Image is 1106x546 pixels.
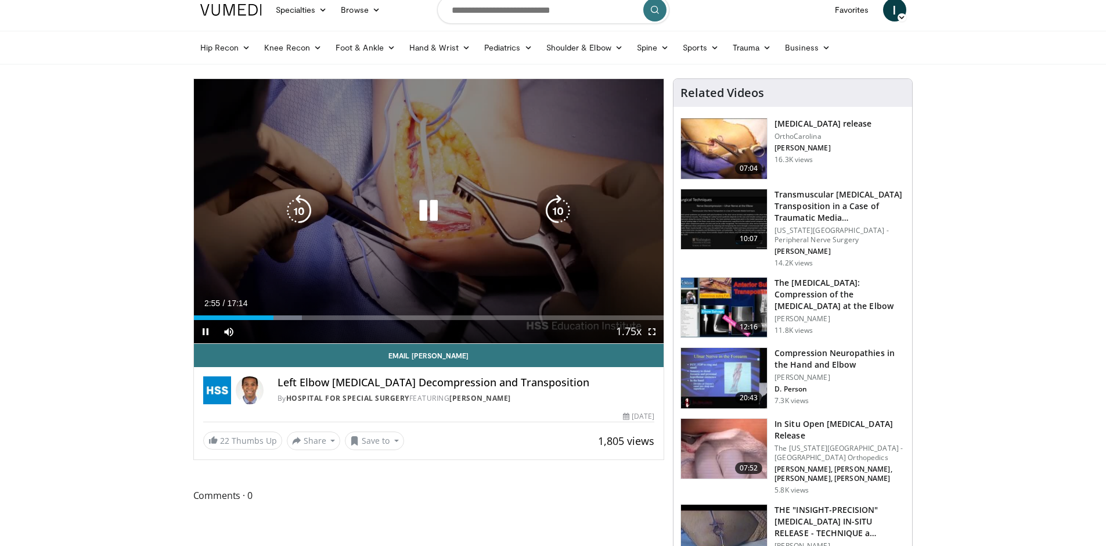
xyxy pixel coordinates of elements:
span: 22 [220,435,229,446]
span: 2:55 [204,299,220,308]
img: b54436d8-8e88-4114-8e17-c60436be65a7.150x105_q85_crop-smart_upscale.jpg [681,348,767,408]
button: Fullscreen [640,320,664,343]
h3: In Situ Open [MEDICAL_DATA] Release [774,418,905,441]
a: Hip Recon [193,36,258,59]
span: 07:04 [735,163,763,174]
p: The [US_STATE][GEOGRAPHIC_DATA] - [GEOGRAPHIC_DATA] Orthopedics [774,444,905,462]
p: [PERSON_NAME] [774,143,871,153]
p: 7.3K views [774,396,809,405]
video-js: Video Player [194,79,664,344]
p: OrthoCarolina [774,132,871,141]
span: Comments 0 [193,488,665,503]
img: 318007_0003_1.png.150x105_q85_crop-smart_upscale.jpg [681,278,767,338]
a: Sports [676,36,726,59]
span: 20:43 [735,392,763,404]
a: 07:52 In Situ Open [MEDICAL_DATA] Release The [US_STATE][GEOGRAPHIC_DATA] - [GEOGRAPHIC_DATA] Ort... [680,418,905,495]
div: [DATE] [623,411,654,422]
a: Trauma [726,36,779,59]
p: [PERSON_NAME] [774,373,905,382]
span: 10:07 [735,233,763,245]
div: Progress Bar [194,315,664,320]
img: 0b6080ae-6dc8-43bf-97c3-fccb8b25af89.150x105_q85_crop-smart_upscale.jpg [681,419,767,479]
p: 5.8K views [774,486,809,495]
p: 14.2K views [774,258,813,268]
a: Shoulder & Elbow [539,36,630,59]
img: VuMedi Logo [200,4,262,16]
h4: Related Videos [680,86,764,100]
h3: THE "INSIGHT-PRECISION" [MEDICAL_DATA] IN-SITU RELEASE - TECHNIQUE a… [774,504,905,539]
p: [PERSON_NAME], [PERSON_NAME], [PERSON_NAME], [PERSON_NAME] [774,465,905,483]
p: D. Person [774,385,905,394]
h3: Transmuscular [MEDICAL_DATA] Transposition in a Case of Traumatic Media… [774,189,905,224]
span: 17:14 [227,299,247,308]
a: Email [PERSON_NAME] [194,344,664,367]
h3: [MEDICAL_DATA] release [774,118,871,130]
a: Hand & Wrist [402,36,477,59]
p: 11.8K views [774,326,813,335]
p: [PERSON_NAME] [774,247,905,256]
button: Share [287,432,341,450]
a: Foot & Ankle [329,36,402,59]
span: 12:16 [735,321,763,333]
button: Mute [217,320,240,343]
span: / [223,299,225,308]
a: 12:16 The [MEDICAL_DATA]: Compression of the [MEDICAL_DATA] at the Elbow [PERSON_NAME] 11.8K views [680,277,905,339]
a: 10:07 Transmuscular [MEDICAL_DATA] Transposition in a Case of Traumatic Media… [US_STATE][GEOGRAP... [680,189,905,268]
img: Hospital for Special Surgery [203,376,231,404]
button: Save to [345,432,404,450]
img: Avatar [236,376,264,404]
img: Videography---Title-Standard_1.jpg.150x105_q85_crop-smart_upscale.jpg [681,189,767,250]
h4: Left Elbow [MEDICAL_DATA] Decompression and Transposition [278,376,655,389]
h3: Compression Neuropathies in the Hand and Elbow [774,347,905,371]
a: Business [778,36,837,59]
a: [PERSON_NAME] [449,393,511,403]
h3: The [MEDICAL_DATA]: Compression of the [MEDICAL_DATA] at the Elbow [774,277,905,312]
a: Knee Recon [257,36,329,59]
p: [PERSON_NAME] [774,314,905,324]
div: By FEATURING [278,393,655,404]
a: Spine [630,36,676,59]
p: [US_STATE][GEOGRAPHIC_DATA] - Peripheral Nerve Surgery [774,226,905,245]
button: Pause [194,320,217,343]
span: 1,805 views [598,434,654,448]
a: 20:43 Compression Neuropathies in the Hand and Elbow [PERSON_NAME] D. Person 7.3K views [680,347,905,409]
a: Pediatrics [477,36,539,59]
p: 16.3K views [774,155,813,164]
a: 07:04 [MEDICAL_DATA] release OrthoCarolina [PERSON_NAME] 16.3K views [680,118,905,179]
img: 9e05bb75-c6cc-4deb-a881-5da78488bb89.150x105_q85_crop-smart_upscale.jpg [681,118,767,179]
a: 22 Thumbs Up [203,432,282,450]
button: Playback Rate [617,320,640,343]
a: Hospital for Special Surgery [286,393,409,403]
span: 07:52 [735,462,763,474]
